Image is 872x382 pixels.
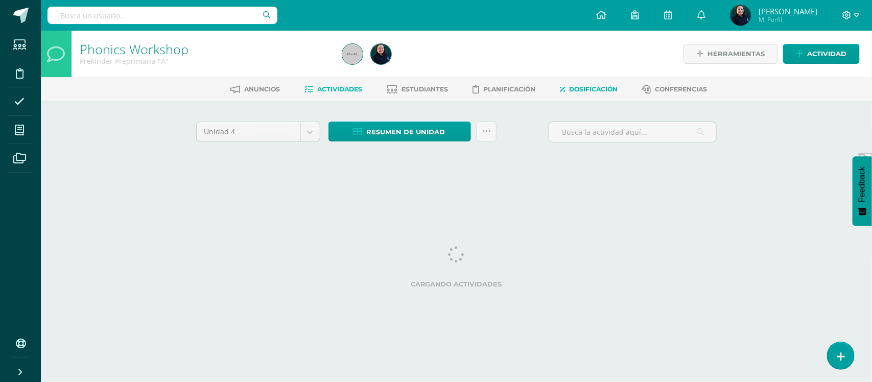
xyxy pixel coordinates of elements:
[48,7,277,24] input: Busca un usuario...
[342,44,363,64] img: 45x45
[80,56,330,66] div: Prekinder Preprimaria 'A'
[807,44,846,63] span: Actividad
[402,85,448,93] span: Estudiantes
[204,122,293,141] span: Unidad 4
[196,280,717,288] label: Cargando actividades
[328,122,471,141] a: Resumen de unidad
[684,44,778,64] a: Herramientas
[80,40,188,58] a: Phonics Workshop
[569,85,618,93] span: Dosificación
[759,15,817,24] span: Mi Perfil
[560,81,618,98] a: Dosificación
[708,44,765,63] span: Herramientas
[473,81,535,98] a: Planificación
[783,44,860,64] a: Actividad
[387,81,448,98] a: Estudiantes
[197,122,320,141] a: Unidad 4
[655,85,707,93] span: Conferencias
[230,81,280,98] a: Anuncios
[244,85,280,93] span: Anuncios
[642,81,707,98] a: Conferencias
[367,123,445,141] span: Resumen de unidad
[730,5,751,26] img: 025a7cf4a908f3c26f6a181e68158fd9.png
[858,166,867,202] span: Feedback
[317,85,362,93] span: Actividades
[853,156,872,226] button: Feedback - Mostrar encuesta
[549,122,716,142] input: Busca la actividad aquí...
[371,44,391,64] img: 025a7cf4a908f3c26f6a181e68158fd9.png
[759,6,817,16] span: [PERSON_NAME]
[483,85,535,93] span: Planificación
[304,81,362,98] a: Actividades
[80,42,330,56] h1: Phonics Workshop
